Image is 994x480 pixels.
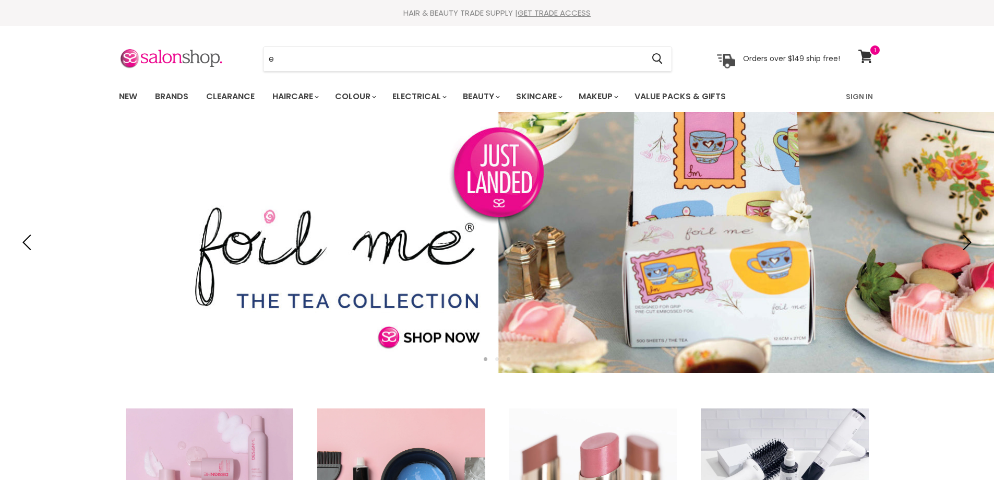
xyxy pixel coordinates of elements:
button: Search [644,47,672,71]
p: Orders over $149 ship free! [743,54,840,63]
a: Beauty [455,86,506,108]
form: Product [263,46,672,72]
a: GET TRADE ACCESS [518,7,591,18]
a: Colour [327,86,382,108]
nav: Main [106,81,889,112]
a: Electrical [385,86,453,108]
button: Previous [18,232,39,253]
a: New [111,86,145,108]
a: Sign In [840,86,879,108]
button: Next [955,232,976,253]
a: Value Packs & Gifts [627,86,734,108]
ul: Main menu [111,81,787,112]
li: Page dot 1 [484,357,487,361]
a: Clearance [198,86,262,108]
div: HAIR & BEAUTY TRADE SUPPLY | [106,8,889,18]
a: Skincare [508,86,569,108]
a: Makeup [571,86,625,108]
input: Search [264,47,644,71]
a: Haircare [265,86,325,108]
li: Page dot 2 [495,357,499,361]
li: Page dot 3 [507,357,510,361]
a: Brands [147,86,196,108]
